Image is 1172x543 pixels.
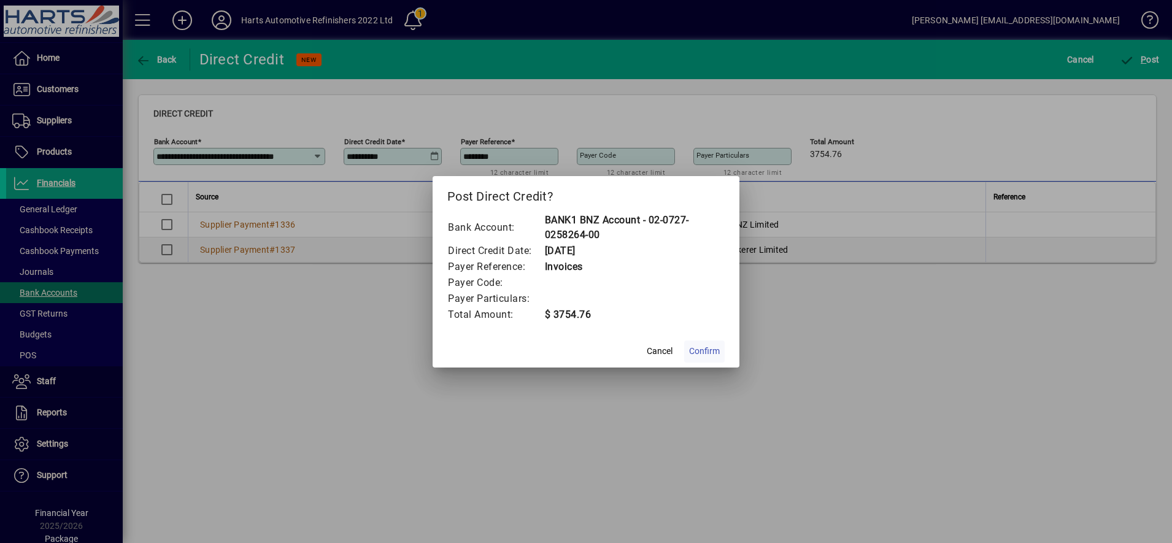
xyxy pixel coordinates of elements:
span: Confirm [689,345,720,358]
td: [DATE] [544,243,725,259]
td: Payer Reference: [447,259,544,275]
button: Confirm [684,341,725,363]
td: Payer Code: [447,275,544,291]
td: Bank Account: [447,212,544,243]
td: Invoices [544,259,725,275]
td: BANK1 BNZ Account - 02-0727-0258264-00 [544,212,725,243]
td: Total Amount: [447,307,544,323]
span: Cancel [647,345,673,358]
h2: Post Direct Credit? [433,176,739,212]
td: Direct Credit Date: [447,243,544,259]
td: Payer Particulars: [447,291,544,307]
td: $ 3754.76 [544,307,725,323]
button: Cancel [640,341,679,363]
